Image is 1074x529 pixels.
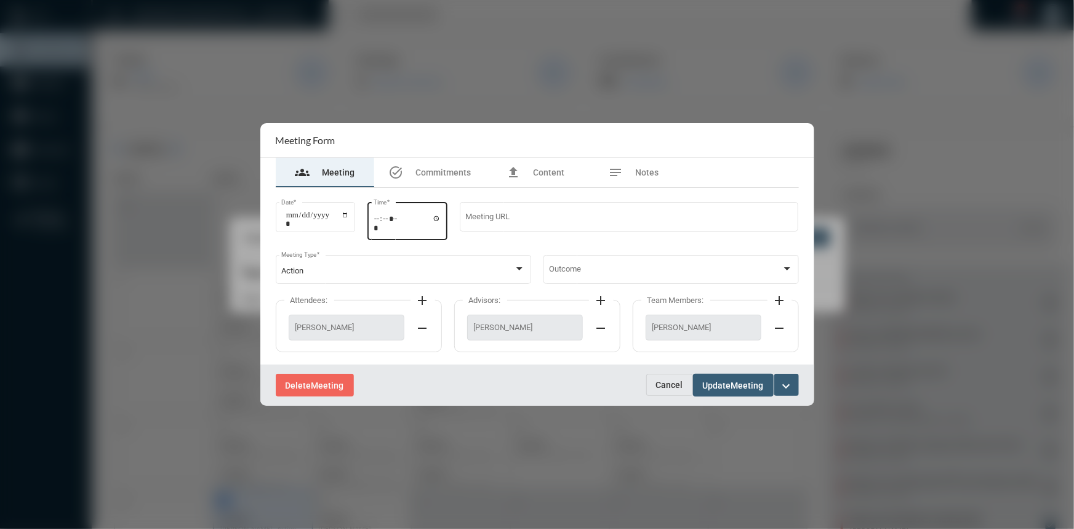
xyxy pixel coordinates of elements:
mat-icon: add [772,293,787,308]
mat-icon: add [594,293,609,308]
h2: Meeting Form [276,134,335,146]
span: Commitments [416,168,471,177]
mat-icon: remove [415,321,430,336]
mat-icon: notes [609,165,623,180]
mat-icon: task_alt [389,165,404,180]
span: Meeting [731,381,764,390]
span: [PERSON_NAME] [652,323,755,332]
span: Cancel [656,380,683,390]
label: Attendees: [284,296,334,305]
mat-icon: remove [772,321,787,336]
label: Team Members: [641,296,710,305]
span: Notes [636,168,659,177]
mat-icon: groups [295,165,310,180]
span: [PERSON_NAME] [295,323,398,332]
mat-icon: file_upload [506,165,521,180]
label: Advisors: [463,296,507,305]
mat-icon: expand_more [779,379,794,394]
mat-icon: add [415,293,430,308]
span: Action [281,266,303,275]
mat-icon: remove [594,321,609,336]
span: Update [703,381,731,390]
span: Meeting [311,381,344,390]
span: Meeting [322,168,355,177]
button: UpdateMeeting [693,374,774,397]
span: Delete [286,381,311,390]
button: DeleteMeeting [276,374,354,397]
button: Cancel [646,374,693,396]
span: [PERSON_NAME] [474,323,576,332]
span: Content [533,168,564,177]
